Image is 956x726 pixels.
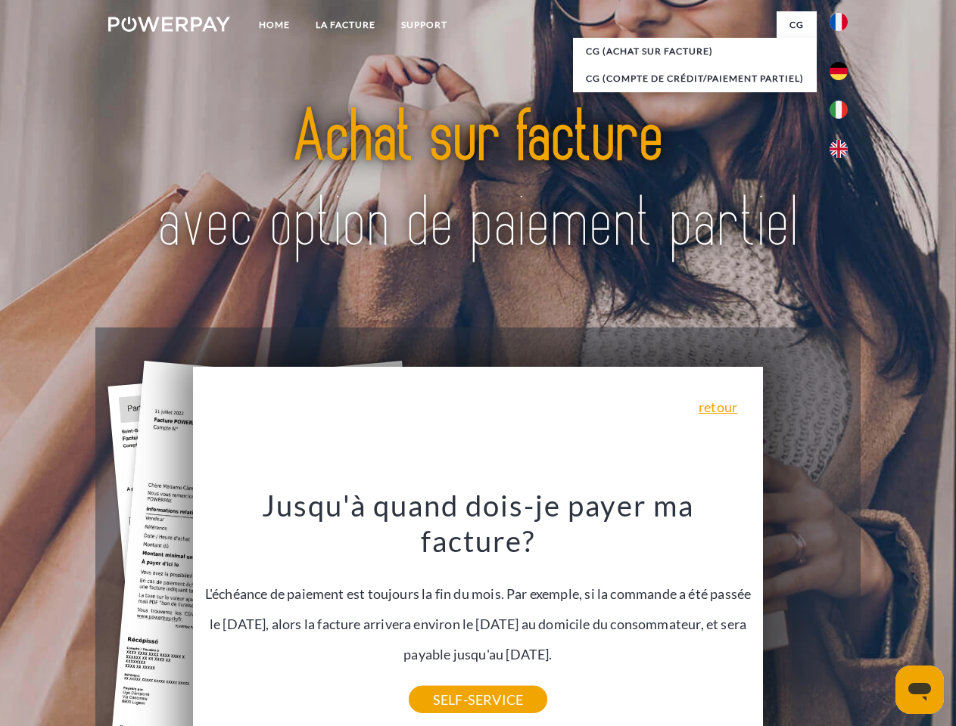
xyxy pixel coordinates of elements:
[830,140,848,158] img: en
[895,665,944,714] iframe: Bouton de lancement de la fenêtre de messagerie
[388,11,460,39] a: Support
[699,400,737,414] a: retour
[202,487,755,560] h3: Jusqu'à quand dois-je payer ma facture?
[573,65,817,92] a: CG (Compte de crédit/paiement partiel)
[145,73,811,290] img: title-powerpay_fr.svg
[830,13,848,31] img: fr
[777,11,817,39] a: CG
[830,101,848,119] img: it
[108,17,230,32] img: logo-powerpay-white.svg
[409,686,547,713] a: SELF-SERVICE
[246,11,303,39] a: Home
[202,487,755,700] div: L'échéance de paiement est toujours la fin du mois. Par exemple, si la commande a été passée le [...
[573,38,817,65] a: CG (achat sur facture)
[303,11,388,39] a: LA FACTURE
[830,62,848,80] img: de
